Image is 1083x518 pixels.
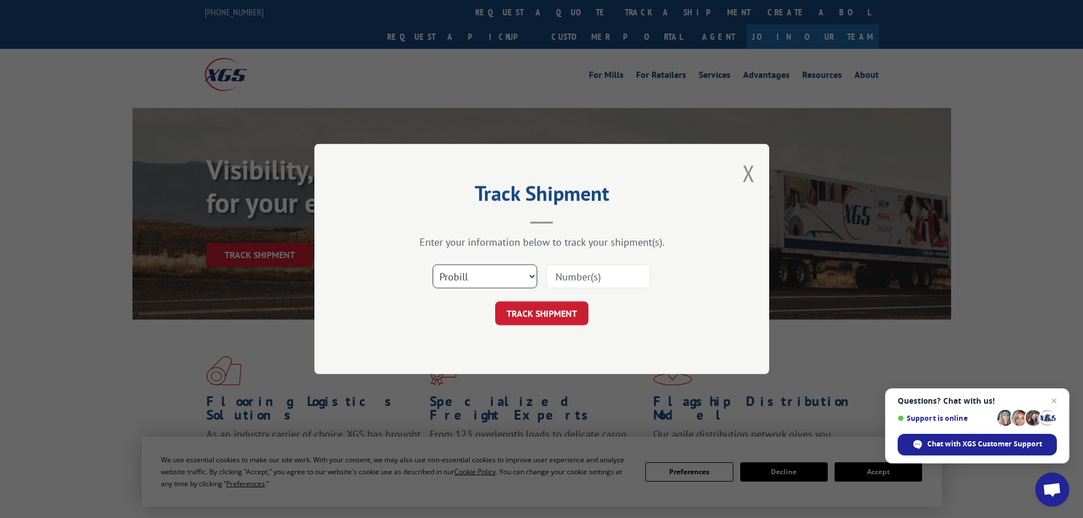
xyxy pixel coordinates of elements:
[927,439,1042,449] span: Chat with XGS Customer Support
[371,235,712,248] div: Enter your information below to track your shipment(s).
[495,301,588,325] button: TRACK SHIPMENT
[742,158,755,188] button: Close modal
[371,185,712,207] h2: Track Shipment
[1035,473,1069,507] a: Open chat
[546,264,650,288] input: Number(s)
[898,396,1057,405] span: Questions? Chat with us!
[898,414,993,422] span: Support is online
[898,434,1057,455] span: Chat with XGS Customer Support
